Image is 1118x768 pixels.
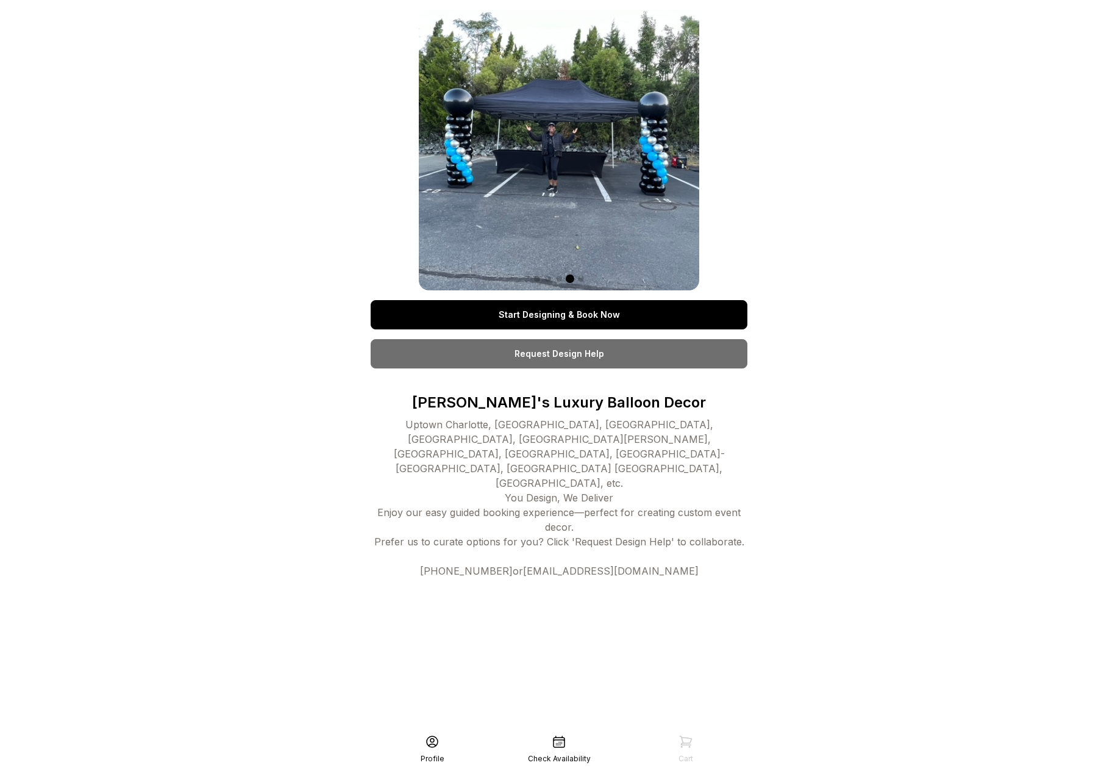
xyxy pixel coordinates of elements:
[523,565,699,577] a: [EMAIL_ADDRESS][DOMAIN_NAME]
[678,754,693,764] div: Cart
[371,393,747,412] p: [PERSON_NAME]'s Luxury Balloon Decor
[528,754,591,764] div: Check Availability
[371,339,747,368] a: Request Design Help
[371,300,747,329] a: Start Designing & Book Now
[371,417,747,578] div: Uptown Charlotte, [GEOGRAPHIC_DATA], [GEOGRAPHIC_DATA], [GEOGRAPHIC_DATA], [GEOGRAPHIC_DATA][PERS...
[420,565,513,577] a: [PHONE_NUMBER]
[421,754,444,764] div: Profile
